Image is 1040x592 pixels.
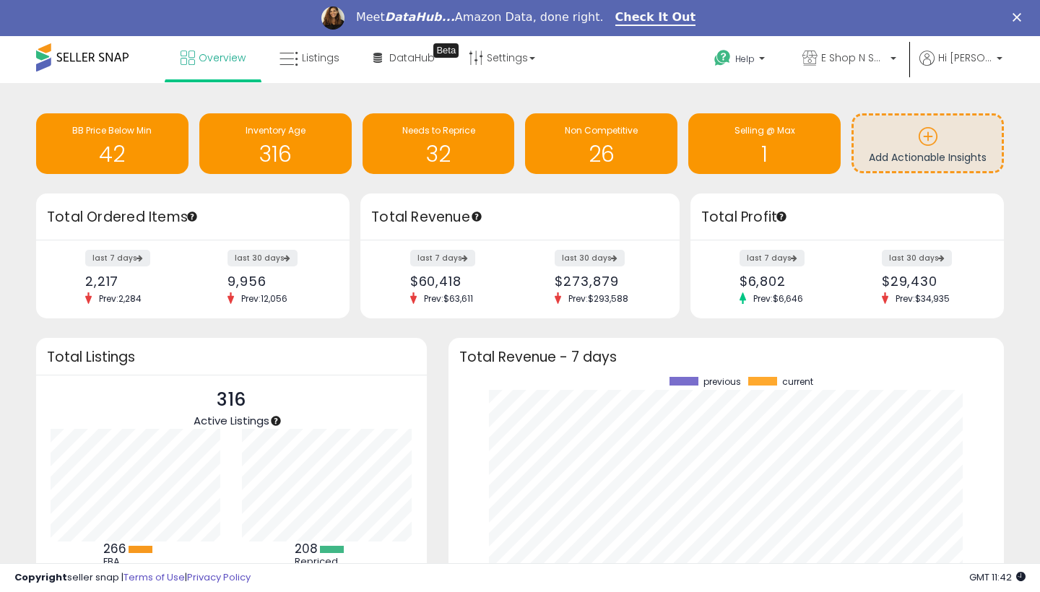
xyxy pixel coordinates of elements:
h1: 316 [207,142,344,166]
div: Tooltip anchor [470,210,483,223]
label: last 7 days [410,250,475,266]
span: previous [703,377,741,387]
h3: Total Profit [701,207,993,227]
h1: 42 [43,142,181,166]
label: last 30 days [227,250,298,266]
a: Terms of Use [123,570,185,584]
a: Non Competitive 26 [525,113,677,174]
div: FBA [103,556,168,567]
label: last 7 days [85,250,150,266]
span: Non Competitive [565,124,638,136]
span: Overview [199,51,246,65]
a: Privacy Policy [187,570,251,584]
span: 2025-08-18 11:42 GMT [969,570,1026,584]
label: last 30 days [555,250,625,266]
span: Prev: $63,611 [417,292,480,305]
i: Get Help [714,49,732,67]
span: BB Price Below Min [72,124,152,136]
h1: 26 [532,142,670,166]
div: Tooltip anchor [433,43,459,58]
span: Needs to Reprice [402,124,475,136]
h1: 1 [695,142,833,166]
div: Repriced [295,556,360,567]
a: DataHub [363,36,446,79]
p: 316 [194,386,269,414]
a: E Shop N Save [792,36,907,83]
a: BB Price Below Min 42 [36,113,188,174]
span: Prev: $293,588 [561,292,636,305]
div: Tooltip anchor [186,210,199,223]
a: Hi [PERSON_NAME] [919,51,1002,83]
div: Meet Amazon Data, done right. [356,10,604,25]
span: Selling @ Max [734,124,795,136]
span: DataHub [389,51,435,65]
div: Tooltip anchor [775,210,788,223]
span: Prev: 2,284 [92,292,149,305]
div: Tooltip anchor [269,414,282,427]
span: Listings [302,51,339,65]
span: Prev: 12,056 [234,292,295,305]
img: Profile image for Georgie [321,6,344,30]
span: Prev: $6,646 [746,292,810,305]
b: 266 [103,540,126,557]
div: seller snap | | [14,571,251,585]
a: Selling @ Max 1 [688,113,841,174]
span: Add Actionable Insights [869,150,987,165]
div: Close [1013,13,1027,22]
div: 9,956 [227,274,324,289]
h3: Total Revenue - 7 days [459,352,993,362]
span: Prev: $34,935 [888,292,957,305]
div: $29,430 [882,274,979,289]
label: last 30 days [882,250,952,266]
h3: Total Listings [47,352,416,362]
strong: Copyright [14,570,67,584]
div: $273,879 [555,274,654,289]
span: current [782,377,813,387]
a: Overview [170,36,256,79]
label: last 7 days [740,250,805,266]
span: E Shop N Save [821,51,886,65]
a: Needs to Reprice 32 [363,113,515,174]
a: Listings [269,36,350,79]
a: Add Actionable Insights [854,116,1002,171]
div: $6,802 [740,274,836,289]
a: Help [703,38,779,83]
div: 2,217 [85,274,182,289]
span: Active Listings [194,413,269,428]
span: Help [735,53,755,65]
b: 208 [295,540,318,557]
h3: Total Revenue [371,207,669,227]
a: Check It Out [615,10,696,26]
a: Inventory Age 316 [199,113,352,174]
div: $60,418 [410,274,509,289]
span: Inventory Age [246,124,305,136]
h3: Total Ordered Items [47,207,339,227]
a: Settings [458,36,546,79]
i: DataHub... [385,10,455,24]
span: Hi [PERSON_NAME] [938,51,992,65]
h1: 32 [370,142,508,166]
